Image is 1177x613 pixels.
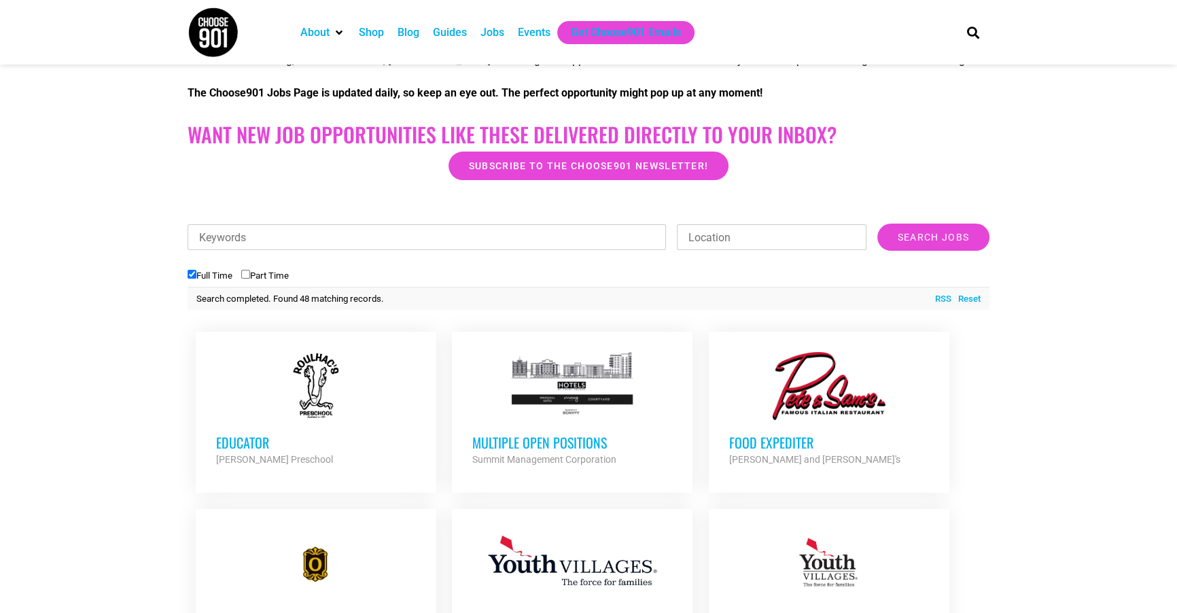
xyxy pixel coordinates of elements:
h3: Food Expediter [729,434,929,451]
a: Subscribe to the Choose901 newsletter! [449,152,728,180]
input: Search Jobs [877,224,989,251]
a: Educator [PERSON_NAME] Preschool [196,332,436,488]
a: RSS [928,292,951,306]
a: Food Expediter [PERSON_NAME] and [PERSON_NAME]'s [709,332,949,488]
label: Full Time [188,270,232,281]
span: Search completed. Found 48 matching records. [196,294,384,304]
nav: Main nav [294,21,943,44]
a: Events [518,24,550,41]
label: Part Time [241,270,289,281]
a: Shop [359,24,384,41]
a: Reset [951,292,981,306]
h3: Multiple Open Positions [472,434,672,451]
h3: Educator [216,434,416,451]
a: Get Choose901 Emails [571,24,681,41]
div: About [294,21,352,44]
span: Subscribe to the Choose901 newsletter! [469,161,708,171]
a: Guides [433,24,467,41]
strong: [PERSON_NAME] Preschool [216,454,333,465]
input: Location [677,224,866,250]
input: Keywords [188,224,666,250]
strong: The Choose901 Jobs Page is updated daily, so keep an eye out. The perfect opportunity might pop u... [188,86,762,99]
input: Part Time [241,270,250,279]
strong: Summit Management Corporation [472,454,616,465]
h2: Want New Job Opportunities like these Delivered Directly to your Inbox? [188,122,989,147]
strong: [PERSON_NAME] and [PERSON_NAME]'s [729,454,900,465]
a: About [300,24,330,41]
a: Jobs [480,24,504,41]
div: Search [962,21,984,43]
a: Blog [398,24,419,41]
a: Multiple Open Positions Summit Management Corporation [452,332,692,488]
input: Full Time [188,270,196,279]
